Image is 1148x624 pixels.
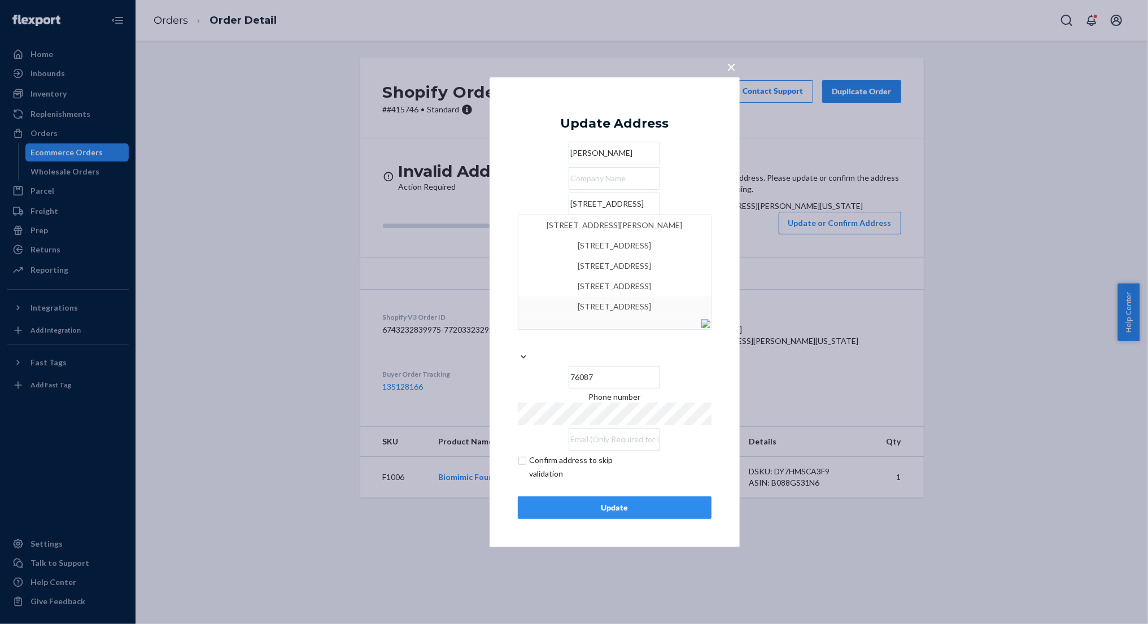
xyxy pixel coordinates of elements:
[527,502,702,513] div: Update
[518,496,712,519] button: Update
[569,167,660,190] input: Company Name
[524,215,705,235] div: [STREET_ADDRESS][PERSON_NAME]
[569,428,660,451] input: Email (Only Required for International)
[560,116,669,130] div: Update Address
[701,319,710,328] img: [object%20Module]
[569,142,660,164] input: First & Last Name
[524,256,705,276] div: [STREET_ADDRESS]
[524,235,705,256] div: [STREET_ADDRESS]
[569,193,660,215] input: [STREET_ADDRESS][PERSON_NAME][STREET_ADDRESS][STREET_ADDRESS][STREET_ADDRESS][STREET_ADDRESS]
[524,296,705,317] div: [STREET_ADDRESS]
[588,392,640,402] span: Phone number
[569,366,660,389] input: ZIP Code
[614,329,615,351] input: [GEOGRAPHIC_DATA]
[727,56,736,76] span: ×
[524,276,705,296] div: [STREET_ADDRESS]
